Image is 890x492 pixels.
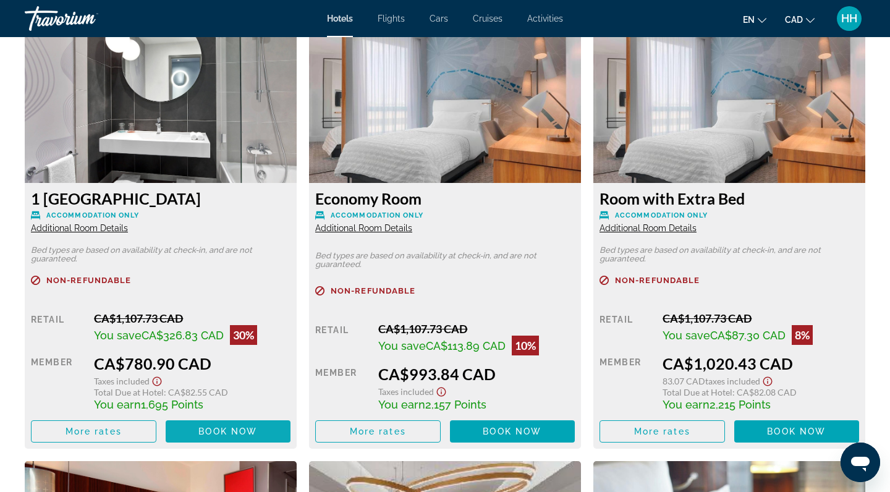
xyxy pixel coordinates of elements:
div: CA$993.84 CAD [378,365,575,383]
span: 83.07 CAD [663,376,705,386]
button: Book now [734,420,860,443]
span: Total Due at Hotel [663,387,732,397]
span: More rates [634,426,690,436]
button: Show Taxes and Fees disclaimer [434,383,449,397]
h3: Economy Room [315,189,575,208]
div: CA$1,107.73 CAD [378,322,575,336]
div: CA$780.90 CAD [94,354,290,373]
span: Accommodation Only [46,211,139,219]
span: More rates [66,426,122,436]
img: 1deb478b-fdb6-4d6c-8421-4945f8c18244.jpeg [25,28,297,183]
h3: 1 [GEOGRAPHIC_DATA] [31,189,290,208]
span: More rates [350,426,406,436]
img: ab0b1431-cdb8-4b0c-a34a-cd8c98d48606.jpeg [309,28,581,183]
button: Change language [743,11,766,28]
span: You save [378,339,426,352]
p: Bed types are based on availability at check-in, and are not guaranteed. [600,246,859,263]
p: Bed types are based on availability at check-in, and are not guaranteed. [315,252,575,269]
button: Change currency [785,11,815,28]
div: Retail [600,312,653,345]
div: 10% [512,336,539,355]
span: CA$113.89 CAD [426,339,506,352]
h3: Room with Extra Bed [600,189,859,208]
a: Activities [527,14,563,23]
div: : CA$82.55 CAD [94,387,290,397]
button: Book now [166,420,291,443]
div: : CA$82.08 CAD [663,387,859,397]
span: Additional Room Details [600,223,697,233]
span: You save [94,329,142,342]
span: Additional Room Details [315,223,412,233]
div: Retail [31,312,85,345]
span: en [743,15,755,25]
div: Member [600,354,653,411]
span: Book now [483,426,541,436]
iframe: Button to launch messaging window [841,443,880,482]
span: 2,157 Points [425,398,486,411]
span: CAD [785,15,803,25]
button: More rates [315,420,441,443]
span: Book now [198,426,257,436]
button: Show Taxes and Fees disclaimer [760,373,775,387]
div: 30% [230,325,257,345]
span: You earn [94,398,141,411]
a: Cars [430,14,448,23]
span: Book now [767,426,826,436]
span: Total Due at Hotel [94,387,164,397]
span: Accommodation Only [615,211,708,219]
div: Retail [315,322,369,355]
span: Additional Room Details [31,223,128,233]
div: CA$1,107.73 CAD [663,312,859,325]
span: 1,695 Points [141,398,203,411]
div: 8% [792,325,813,345]
div: CA$1,020.43 CAD [663,354,859,373]
a: Hotels [327,14,353,23]
span: Non-refundable [46,276,131,284]
img: ab0b1431-cdb8-4b0c-a34a-cd8c98d48606.jpeg [593,28,865,183]
span: You save [663,329,710,342]
button: More rates [600,420,725,443]
span: HH [841,12,857,25]
span: 2,215 Points [710,398,771,411]
div: CA$1,107.73 CAD [94,312,290,325]
button: More rates [31,420,156,443]
span: Taxes included [705,376,760,386]
div: Member [315,365,369,411]
span: Accommodation Only [331,211,423,219]
a: Flights [378,14,405,23]
button: User Menu [833,6,865,32]
span: Taxes included [94,376,150,386]
span: Non-refundable [615,276,700,284]
span: You earn [378,398,425,411]
button: Book now [450,420,575,443]
span: CA$326.83 CAD [142,329,224,342]
button: Show Taxes and Fees disclaimer [150,373,164,387]
span: CA$87.30 CAD [710,329,786,342]
a: Cruises [473,14,502,23]
span: Non-refundable [331,287,415,295]
a: Travorium [25,2,148,35]
span: You earn [663,398,710,411]
div: Member [31,354,85,411]
span: Taxes included [378,386,434,397]
p: Bed types are based on availability at check-in, and are not guaranteed. [31,246,290,263]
